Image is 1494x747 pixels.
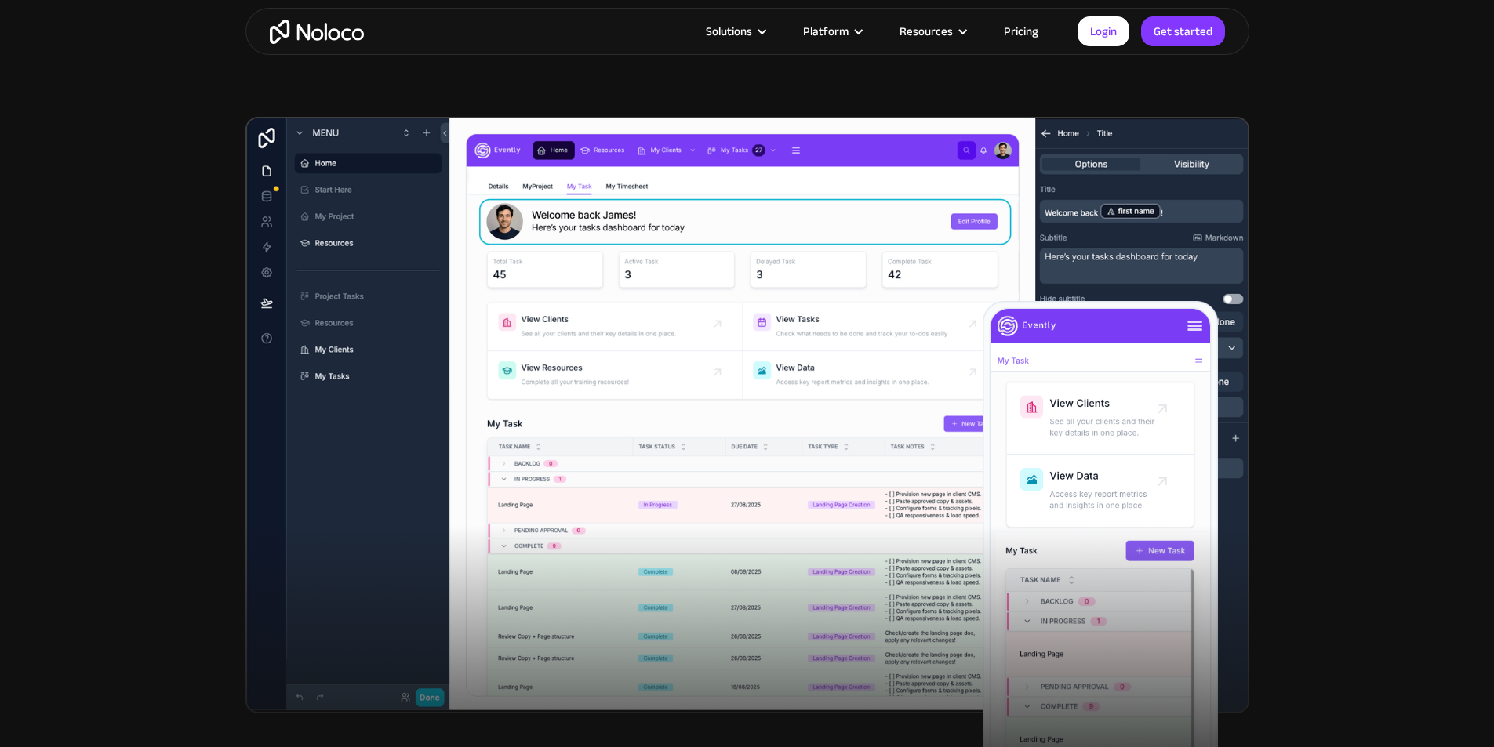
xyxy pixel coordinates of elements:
div: Resources [880,21,984,42]
div: Resources [900,21,953,42]
a: Login [1078,16,1129,46]
div: Platform [783,21,880,42]
div: Platform [803,21,849,42]
div: Solutions [686,21,783,42]
a: home [270,20,364,44]
a: Pricing [984,21,1058,42]
div: Solutions [706,21,752,42]
a: Get started [1141,16,1225,46]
